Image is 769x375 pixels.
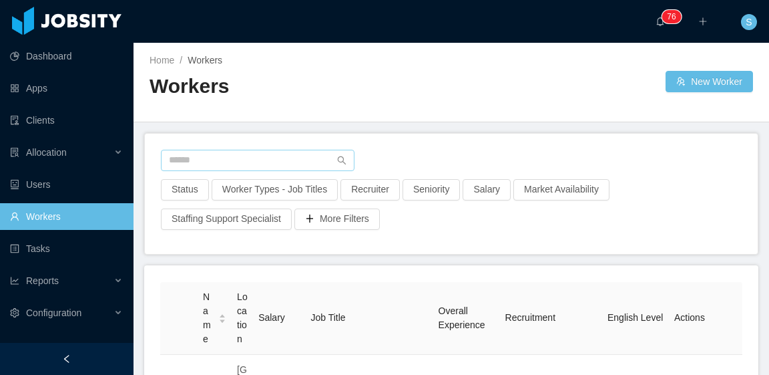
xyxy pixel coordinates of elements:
[10,308,19,318] i: icon: setting
[10,276,19,285] i: icon: line-chart
[667,10,672,23] p: 7
[607,312,663,323] span: English Level
[463,179,511,201] button: Salary
[672,10,676,23] p: 6
[10,235,123,262] a: icon: profileTasks
[403,179,460,201] button: Seniority
[674,312,705,323] span: Actions
[294,209,380,230] button: icon: plusMore Filters
[513,179,609,201] button: Market Availability
[26,147,67,158] span: Allocation
[662,10,681,23] sup: 76
[666,71,753,92] button: icon: usergroup-addNew Worker
[656,17,665,26] i: icon: bell
[161,179,209,201] button: Status
[161,209,292,230] button: Staffing Support Specialist
[218,312,226,322] div: Sort
[10,203,123,230] a: icon: userWorkers
[188,55,222,66] span: Workers
[150,73,451,100] h2: Workers
[180,55,182,66] span: /
[26,307,81,318] span: Configuration
[10,171,123,198] a: icon: robotUsers
[212,179,338,201] button: Worker Types - Job Titles
[258,312,285,323] span: Salary
[340,179,400,201] button: Recruiter
[203,290,213,346] span: Name
[219,313,226,317] i: icon: caret-up
[10,148,19,157] i: icon: solution
[10,43,123,70] a: icon: pie-chartDashboard
[746,14,752,30] span: S
[439,305,485,330] span: Overall Experience
[10,75,123,102] a: icon: appstoreApps
[310,312,345,323] span: Job Title
[505,312,555,323] span: Recruitment
[698,17,708,26] i: icon: plus
[237,291,248,344] span: Location
[150,55,174,66] a: Home
[26,275,59,286] span: Reports
[337,156,346,165] i: icon: search
[219,318,226,322] i: icon: caret-down
[10,107,123,134] a: icon: auditClients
